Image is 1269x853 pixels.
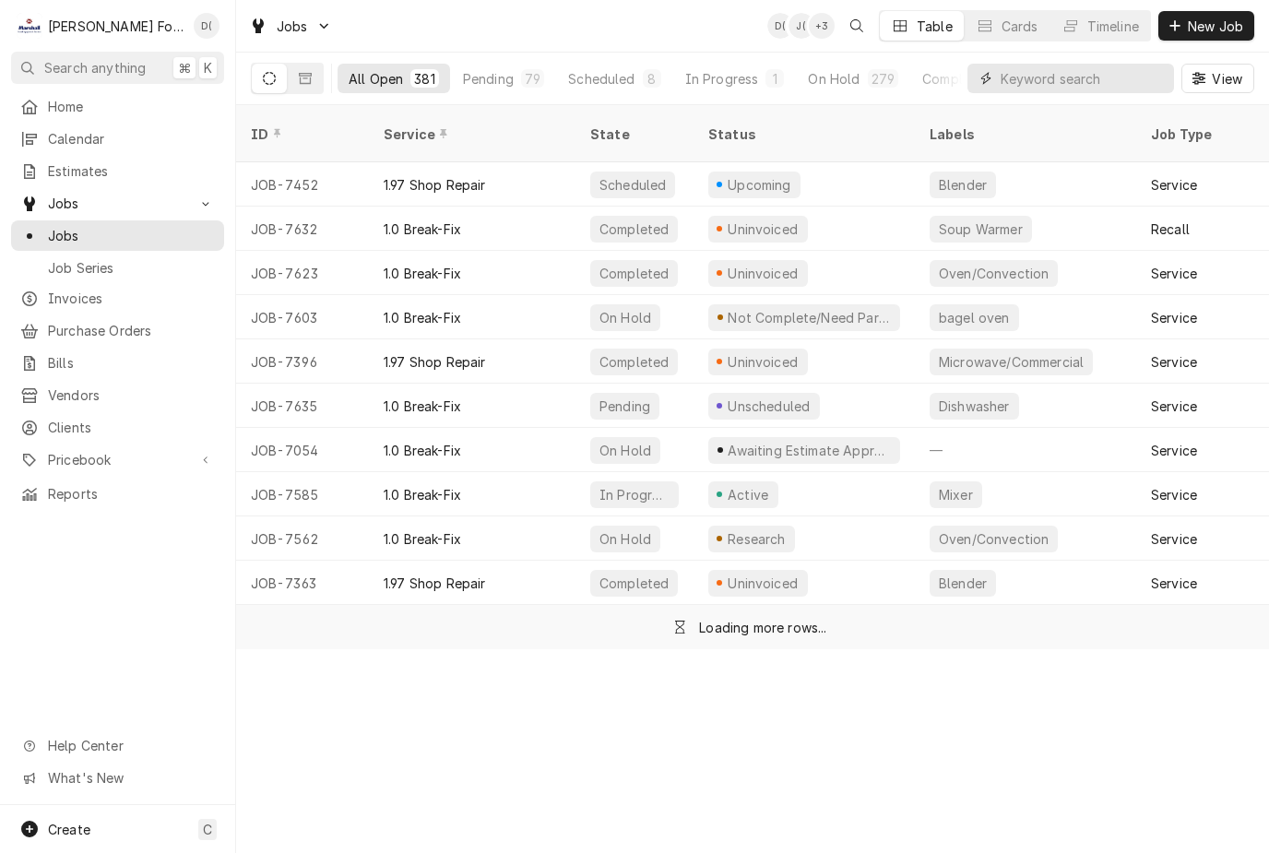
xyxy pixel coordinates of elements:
div: Labels [930,124,1121,144]
div: Scheduled [568,69,634,89]
div: 8 [646,69,658,89]
span: Job Series [48,258,215,278]
div: JOB-7562 [236,516,369,561]
div: Completed [598,352,670,372]
div: Recall [1151,219,1190,239]
div: Service [1151,352,1197,372]
div: Oven/Convection [937,264,1050,283]
div: 381 [414,69,434,89]
div: Oven/Convection [937,529,1050,549]
a: Go to Jobs [11,188,224,219]
div: JOB-7635 [236,384,369,428]
span: Home [48,97,215,116]
div: Uninvoiced [726,219,801,239]
div: D( [767,13,793,39]
div: Dishwasher [937,397,1012,416]
a: Purchase Orders [11,315,224,346]
span: ⌘ [178,58,191,77]
div: Cards [1002,17,1038,36]
div: Pending [463,69,514,89]
div: Unscheduled [726,397,812,416]
div: [PERSON_NAME] Food Equipment Service [48,17,184,36]
div: 79 [525,69,540,89]
a: Vendors [11,380,224,410]
button: View [1181,64,1254,93]
div: 1.0 Break-Fix [384,308,461,327]
div: Pending [598,397,652,416]
a: Job Series [11,253,224,283]
div: 1.0 Break-Fix [384,529,461,549]
div: On Hold [598,529,653,549]
div: Completed [598,574,670,593]
div: Service [1151,264,1197,283]
div: 1.0 Break-Fix [384,219,461,239]
a: Estimates [11,156,224,186]
div: On Hold [808,69,860,89]
span: Reports [48,484,215,504]
span: View [1208,69,1246,89]
div: Completed [598,264,670,283]
div: JOB-7054 [236,428,369,472]
div: Service [1151,529,1197,549]
div: On Hold [598,308,653,327]
span: Search anything [44,58,146,77]
input: Keyword search [1001,64,1174,93]
div: Service [1151,574,1197,593]
a: Go to Help Center [11,730,224,761]
div: 279 [872,69,895,89]
span: K [204,58,212,77]
div: Awaiting Estimate Approval [726,441,893,460]
div: Completed [598,219,670,239]
div: JOB-7585 [236,472,369,516]
a: Go to Jobs [242,11,339,41]
div: Scheduled [598,175,668,195]
div: Upcoming [726,175,794,195]
div: + 3 [809,13,835,39]
div: Jeff Debigare (109)'s Avatar [789,13,814,39]
div: Table [917,17,953,36]
a: Calendar [11,124,224,154]
div: 1.97 Shop Repair [384,574,486,593]
span: C [203,820,212,839]
button: New Job [1158,11,1254,41]
div: JOB-7396 [236,339,369,384]
button: Search anything⌘K [11,52,224,84]
div: Derek Testa (81)'s Avatar [194,13,219,39]
button: Open search [842,11,872,41]
div: Completed [922,69,991,89]
span: Jobs [277,17,308,36]
div: — [915,428,1136,472]
div: Derek Testa (81)'s Avatar [767,13,793,39]
div: Mixer [937,485,975,504]
div: 1.97 Shop Repair [384,352,486,372]
div: D( [194,13,219,39]
div: All Open [349,69,403,89]
div: M [17,13,42,39]
div: Uninvoiced [726,574,801,593]
a: Home [11,91,224,122]
div: Soup Warmer [937,219,1025,239]
a: Go to What's New [11,763,224,793]
span: Pricebook [48,450,187,469]
span: Help Center [48,736,213,755]
div: JOB-7452 [236,162,369,207]
span: Bills [48,353,215,373]
span: Jobs [48,194,187,213]
div: State [590,124,679,144]
div: Service [1151,308,1197,327]
div: Service [384,124,557,144]
div: JOB-7632 [236,207,369,251]
div: 1.0 Break-Fix [384,441,461,460]
div: Loading more rows... [699,618,826,637]
a: Go to Pricebook [11,444,224,475]
div: JOB-7603 [236,295,369,339]
div: Not Complete/Need Parts [726,308,893,327]
div: 1.97 Shop Repair [384,175,486,195]
div: Status [708,124,896,144]
div: Service [1151,175,1197,195]
div: Blender [937,175,989,195]
div: Service [1151,397,1197,416]
div: 1.0 Break-Fix [384,397,461,416]
div: Microwave/Commercial [937,352,1085,372]
div: ID [251,124,350,144]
